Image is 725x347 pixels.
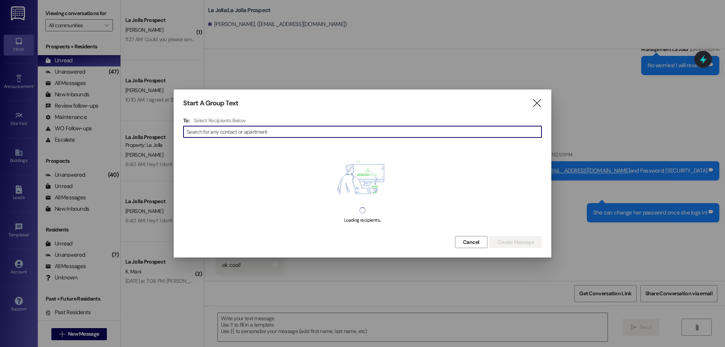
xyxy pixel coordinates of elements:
[497,238,534,246] span: Create Message
[532,99,542,107] i: 
[344,216,381,224] div: Loading recipients...
[194,117,245,124] h4: Select Recipients Below
[463,238,480,246] span: Cancel
[187,126,541,137] input: Search for any contact or apartment
[489,236,542,248] button: Create Message
[455,236,487,248] button: Cancel
[183,99,238,108] h3: Start A Group Text
[183,117,190,124] h3: To:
